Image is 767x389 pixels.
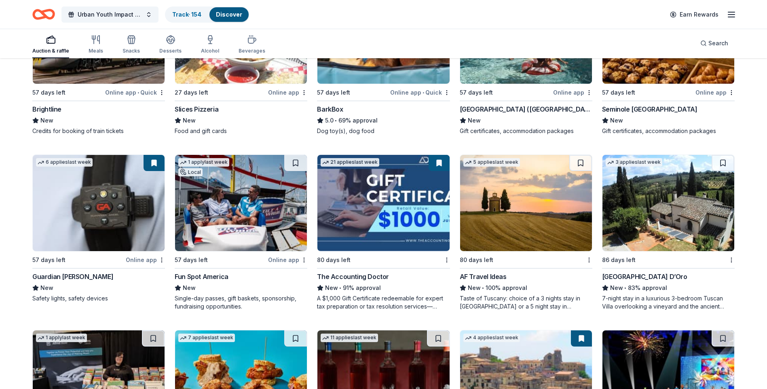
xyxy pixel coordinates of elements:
[32,48,69,54] div: Auction & raffle
[694,35,735,51] button: Search
[317,104,343,114] div: BarkBox
[610,116,623,125] span: New
[175,127,307,135] div: Food and gift cards
[602,155,734,251] img: Image for Villa Sogni D’Oro
[665,7,723,22] a: Earn Rewards
[61,6,158,23] button: Urban Youth Impact 5K Fall Stampede Presented by [DEMOGRAPHIC_DATA]-fil-A
[695,87,735,97] div: Online app
[390,87,450,97] div: Online app Quick
[36,334,87,342] div: 1 apply last week
[183,116,196,125] span: New
[317,255,351,265] div: 80 days left
[123,48,140,54] div: Snacks
[460,88,493,97] div: 57 days left
[123,32,140,58] button: Snacks
[32,154,165,302] a: Image for Guardian Angel Device6 applieslast week57 days leftOnline appGuardian [PERSON_NAME]NewS...
[602,283,735,293] div: 83% approval
[268,255,307,265] div: Online app
[36,158,93,167] div: 6 applies last week
[468,283,481,293] span: New
[321,158,379,167] div: 21 applies last week
[317,127,450,135] div: Dog toy(s), dog food
[602,272,687,281] div: [GEOGRAPHIC_DATA] D’Oro
[610,283,623,293] span: New
[175,294,307,311] div: Single-day passes, gift baskets, sponsorship, fundraising opportunities.
[468,116,481,125] span: New
[553,87,592,97] div: Online app
[32,255,66,265] div: 57 days left
[201,32,219,58] button: Alcohol
[602,88,635,97] div: 57 days left
[317,283,450,293] div: 91% approval
[602,255,636,265] div: 86 days left
[175,155,307,251] img: Image for Fun Spot America
[178,334,235,342] div: 7 applies last week
[178,158,229,167] div: 1 apply last week
[78,10,142,19] span: Urban Youth Impact 5K Fall Stampede Presented by [DEMOGRAPHIC_DATA]-fil-A
[460,294,592,311] div: Taste of Tuscany: choice of a 3 nights stay in [GEOGRAPHIC_DATA] or a 5 night stay in [GEOGRAPHIC...
[460,255,493,265] div: 80 days left
[321,334,378,342] div: 11 applies last week
[159,32,182,58] button: Desserts
[33,155,165,251] img: Image for Guardian Angel Device
[32,294,165,302] div: Safety lights, safety devices
[32,127,165,135] div: Credits for booking of train tickets
[482,285,484,291] span: •
[126,255,165,265] div: Online app
[239,48,265,54] div: Beverages
[460,155,592,251] img: Image for AF Travel Ideas
[606,158,662,167] div: 3 applies last week
[340,285,342,291] span: •
[105,87,165,97] div: Online app Quick
[183,283,196,293] span: New
[460,283,592,293] div: 100% approval
[32,104,61,114] div: Brightline
[175,255,208,265] div: 57 days left
[317,272,389,281] div: The Accounting Doctor
[89,48,103,54] div: Meals
[175,104,218,114] div: Slices Pizzeria
[32,5,55,24] a: Home
[172,11,201,18] a: Track· 154
[165,6,249,23] button: Track· 154Discover
[325,116,334,125] span: 5.0
[317,154,450,311] a: Image for The Accounting Doctor21 applieslast week80 days leftThe Accounting DoctorNew•91% approv...
[325,283,338,293] span: New
[159,48,182,54] div: Desserts
[460,154,592,311] a: Image for AF Travel Ideas5 applieslast week80 days leftAF Travel IdeasNew•100% approvalTaste of T...
[317,155,449,251] img: Image for The Accounting Doctor
[317,88,350,97] div: 57 days left
[268,87,307,97] div: Online app
[40,116,53,125] span: New
[708,38,728,48] span: Search
[463,158,520,167] div: 5 applies last week
[460,127,592,135] div: Gift certificates, accommodation packages
[460,104,592,114] div: [GEOGRAPHIC_DATA] ([GEOGRAPHIC_DATA])
[460,272,507,281] div: AF Travel Ideas
[137,89,139,96] span: •
[602,104,697,114] div: Seminole [GEOGRAPHIC_DATA]
[317,294,450,311] div: A $1,000 Gift Certificate redeemable for expert tax preparation or tax resolution services—recipi...
[32,88,66,97] div: 57 days left
[624,285,626,291] span: •
[175,88,208,97] div: 27 days left
[178,168,203,176] div: Local
[239,32,265,58] button: Beverages
[423,89,424,96] span: •
[216,11,242,18] a: Discover
[602,294,735,311] div: 7-night stay in a luxurious 3-bedroom Tuscan Villa overlooking a vineyard and the ancient walled ...
[201,48,219,54] div: Alcohol
[602,154,735,311] a: Image for Villa Sogni D’Oro3 applieslast week86 days left[GEOGRAPHIC_DATA] D’OroNew•83% approval7...
[32,272,113,281] div: Guardian [PERSON_NAME]
[32,32,69,58] button: Auction & raffle
[317,116,450,125] div: 69% approval
[335,117,337,124] span: •
[463,334,520,342] div: 4 applies last week
[89,32,103,58] button: Meals
[40,283,53,293] span: New
[175,272,228,281] div: Fun Spot America
[175,154,307,311] a: Image for Fun Spot America1 applylast weekLocal57 days leftOnline appFun Spot AmericaNewSingle-da...
[602,127,735,135] div: Gift certificates, accommodation packages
